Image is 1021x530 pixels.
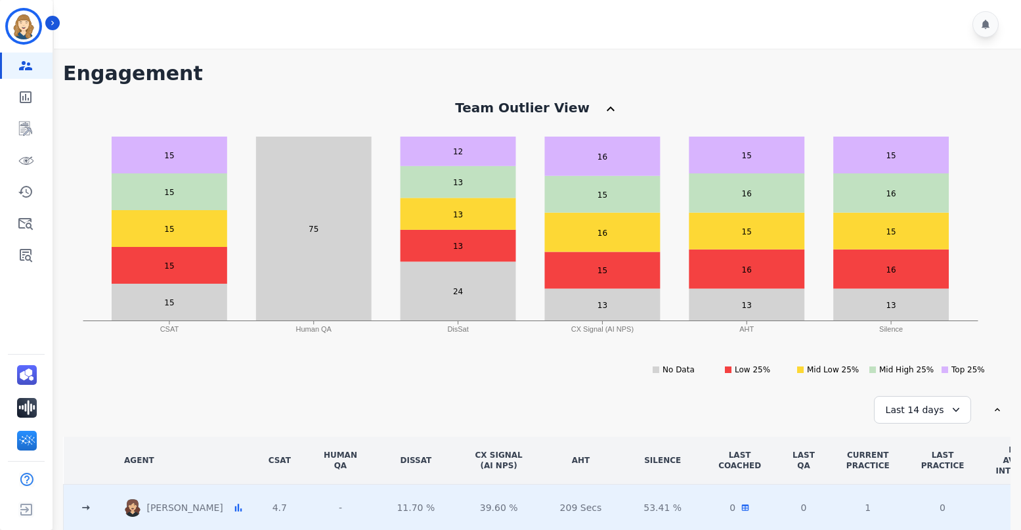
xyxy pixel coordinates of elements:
text: CSAT [160,325,179,333]
text: 16 [597,229,607,238]
div: AHT [555,455,607,466]
div: CX Signal (AI NPS) [475,450,523,471]
div: DisSat [389,455,443,466]
text: 16 [742,265,752,275]
text: 16 [886,189,896,198]
text: Low 25% [735,365,770,374]
div: 0 [921,501,965,514]
p: [PERSON_NAME] [146,501,228,514]
text: 16 [886,265,896,275]
text: 15 [597,266,607,275]
text: 15 [164,151,174,160]
div: AGENT [124,455,154,466]
text: 15 [742,227,752,236]
h1: Engagement [63,62,1010,85]
text: 24 [453,287,463,296]
div: 39.60 % [475,500,523,516]
text: 15 [597,190,607,200]
text: 75 [309,225,318,234]
text: AHT [739,325,754,333]
div: CSAT [267,455,292,466]
text: 15 [742,151,752,160]
text: Mid High 25% [879,365,934,374]
span: 0 [729,501,735,514]
div: Last 14 days [874,396,971,424]
text: 15 [886,151,896,160]
div: 4.7 [267,500,292,516]
div: CURRENT PRACTICE [846,450,890,471]
text: 15 [164,188,174,197]
text: 15 [886,227,896,236]
text: 16 [597,152,607,162]
div: 0 [793,501,815,514]
div: 1 [846,501,890,514]
text: 15 [164,298,174,307]
text: CX Signal (AI NPS) [571,325,634,333]
div: Team Outlier View [455,99,590,117]
text: 13 [742,301,752,310]
div: Silence [638,455,687,466]
div: LAST QA [793,450,815,471]
text: 15 [164,225,174,234]
text: 16 [742,189,752,198]
text: Human QA [296,325,332,333]
text: No Data [663,365,695,374]
text: 13 [453,178,463,187]
div: LAST COACHED [718,450,761,471]
div: 53.41 % [638,500,687,516]
img: Rounded avatar [124,498,141,517]
text: Top 25% [951,365,985,374]
text: 13 [886,301,896,310]
text: 12 [453,147,463,156]
text: 13 [453,210,463,219]
div: 11.70 % [389,500,443,516]
text: 13 [453,242,463,251]
text: DisSat [447,325,468,333]
text: 13 [597,301,607,310]
img: Bordered avatar [8,11,39,42]
div: Human QA [324,450,357,471]
div: 209 Secs [555,500,607,516]
text: 15 [164,261,174,271]
div: LAST PRACTICE [921,450,965,471]
text: Mid Low 25% [807,365,859,374]
text: Silence [879,325,903,333]
div: - [324,500,357,516]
